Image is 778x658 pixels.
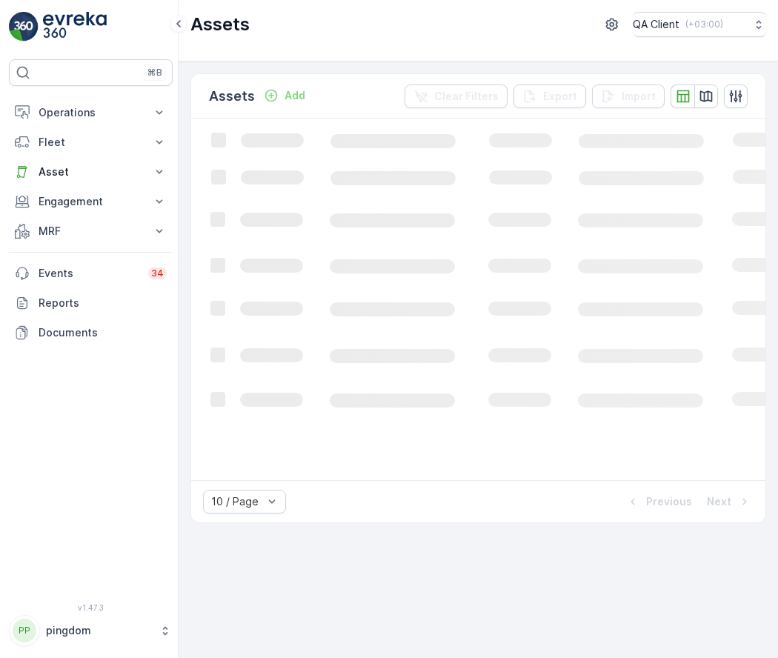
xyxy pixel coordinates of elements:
[9,288,173,318] a: Reports
[190,13,250,36] p: Assets
[543,89,577,104] p: Export
[9,216,173,246] button: MRF
[9,318,173,348] a: Documents
[9,127,173,157] button: Fleet
[13,619,36,642] div: PP
[9,187,173,216] button: Engagement
[39,224,143,239] p: MRF
[46,623,152,638] p: pingdom
[9,12,39,41] img: logo
[39,266,139,281] p: Events
[9,615,173,646] button: PPpingdom
[705,493,754,511] button: Next
[633,17,679,32] p: QA Client
[592,84,665,108] button: Import
[405,84,508,108] button: Clear Filters
[9,98,173,127] button: Operations
[9,259,173,288] a: Events34
[633,12,766,37] button: QA Client(+03:00)
[39,296,167,310] p: Reports
[9,157,173,187] button: Asset
[707,494,731,509] p: Next
[622,89,656,104] p: Import
[646,494,692,509] p: Previous
[39,105,143,120] p: Operations
[258,87,311,104] button: Add
[39,325,167,340] p: Documents
[151,267,164,279] p: 34
[43,12,107,41] img: logo_light-DOdMpM7g.png
[513,84,586,108] button: Export
[147,67,162,79] p: ⌘B
[624,493,694,511] button: Previous
[39,135,143,150] p: Fleet
[39,164,143,179] p: Asset
[285,88,305,103] p: Add
[434,89,499,104] p: Clear Filters
[209,86,255,107] p: Assets
[9,603,173,612] span: v 1.47.3
[39,194,143,209] p: Engagement
[685,19,723,30] p: ( +03:00 )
